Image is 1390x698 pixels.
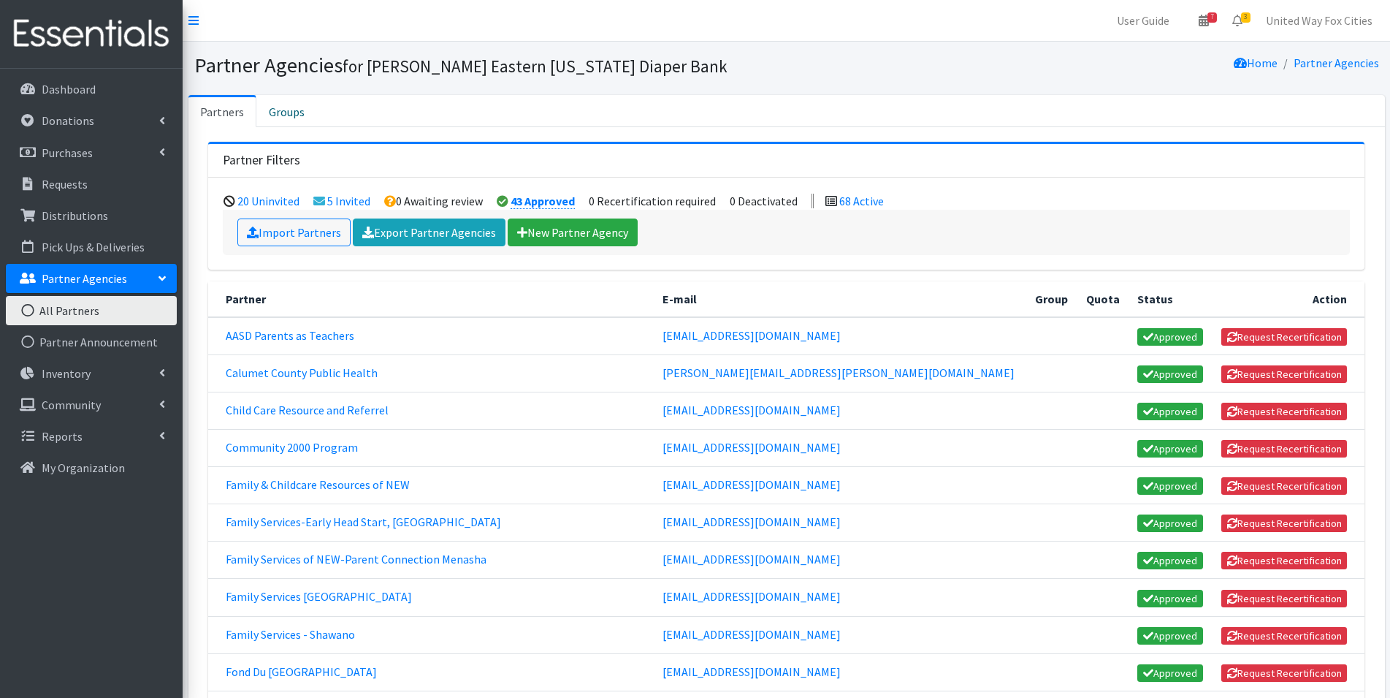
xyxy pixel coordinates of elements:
[42,145,93,160] p: Purchases
[42,460,125,475] p: My Organization
[226,552,486,566] a: Family Services of NEW-Parent Connection Menasha
[1026,281,1077,317] th: Group
[730,194,798,208] li: 0 Deactivated
[256,95,317,127] a: Groups
[226,403,389,417] a: Child Care Resource and Referrel
[1105,6,1181,35] a: User Guide
[6,138,177,167] a: Purchases
[223,153,300,168] h3: Partner Filters
[327,194,370,208] a: 5 Invited
[662,627,841,642] a: [EMAIL_ADDRESS][DOMAIN_NAME]
[1221,515,1347,532] button: Request Recertification
[42,271,127,286] p: Partner Agencies
[1212,281,1364,317] th: Action
[6,10,177,58] img: HumanEssentials
[42,240,145,254] p: Pick Ups & Deliveries
[589,194,716,208] li: 0 Recertification required
[6,453,177,482] a: My Organization
[662,328,841,343] a: [EMAIL_ADDRESS][DOMAIN_NAME]
[1241,12,1250,23] span: 3
[42,82,96,96] p: Dashboard
[6,296,177,325] a: All Partners
[237,194,299,208] a: 20 Uninvited
[1234,56,1278,70] a: Home
[343,56,728,77] small: for [PERSON_NAME] Eastern [US_STATE] Diaper Bank
[1137,627,1203,645] a: Approved
[1221,477,1347,495] button: Request Recertification
[384,194,483,208] li: 0 Awaiting review
[1221,440,1347,458] button: Request Recertification
[1129,281,1212,317] th: Status
[226,440,358,455] a: Community 2000 Program
[662,440,841,455] a: [EMAIL_ADDRESS][DOMAIN_NAME]
[226,627,355,642] a: Family Services - Shawano
[226,477,410,492] a: Family & Childcare Resources of NEW
[6,201,177,230] a: Distributions
[1294,56,1379,70] a: Partner Agencies
[1207,12,1217,23] span: 7
[42,177,88,191] p: Requests
[6,170,177,199] a: Requests
[188,95,256,127] a: Partners
[1137,365,1203,383] a: Approved
[1221,328,1347,346] button: Request Recertification
[1221,590,1347,607] button: Request Recertification
[1077,281,1129,317] th: Quota
[6,390,177,420] a: Community
[1254,6,1384,35] a: United Way Fox Cities
[1221,627,1347,645] button: Request Recertification
[6,422,177,451] a: Reports
[226,515,501,529] a: Family Services-Early Head Start, [GEOGRAPHIC_DATA]
[508,219,638,246] a: New Partner Agency
[1137,440,1203,458] a: Approved
[662,515,841,529] a: [EMAIL_ADDRESS][DOMAIN_NAME]
[662,552,841,566] a: [EMAIL_ADDRESS][DOMAIN_NAME]
[662,664,841,679] a: [EMAIL_ADDRESS][DOMAIN_NAME]
[1221,664,1347,682] button: Request Recertification
[1137,477,1203,495] a: Approved
[1137,664,1203,682] a: Approved
[1187,6,1221,35] a: 7
[662,477,841,492] a: [EMAIL_ADDRESS][DOMAIN_NAME]
[6,75,177,104] a: Dashboard
[6,264,177,293] a: Partner Agencies
[1221,403,1347,420] button: Request Recertification
[839,194,884,208] a: 68 Active
[1221,6,1254,35] a: 3
[6,106,177,135] a: Donations
[42,113,94,128] p: Donations
[42,366,91,381] p: Inventory
[1221,365,1347,383] button: Request Recertification
[1137,515,1203,532] a: Approved
[1137,590,1203,607] a: Approved
[654,281,1026,317] th: E-mail
[353,219,505,246] a: Export Partner Agencies
[208,281,654,317] th: Partner
[42,429,83,444] p: Reports
[6,359,177,388] a: Inventory
[662,589,841,604] a: [EMAIL_ADDRESS][DOMAIN_NAME]
[662,403,841,417] a: [EMAIL_ADDRESS][DOMAIN_NAME]
[662,365,1015,380] a: [PERSON_NAME][EMAIL_ADDRESS][PERSON_NAME][DOMAIN_NAME]
[226,328,354,343] a: AASD Parents as Teachers
[226,664,377,679] a: Fond Du [GEOGRAPHIC_DATA]
[237,219,351,246] a: Import Partners
[1137,552,1203,569] a: Approved
[194,53,782,78] h1: Partner Agencies
[226,589,412,604] a: Family Services [GEOGRAPHIC_DATA]
[6,232,177,262] a: Pick Ups & Deliveries
[6,327,177,357] a: Partner Announcement
[1137,328,1203,346] a: Approved
[226,365,378,380] a: Calumet County Public Health
[42,208,108,223] p: Distributions
[1221,552,1347,569] button: Request Recertification
[511,194,575,209] a: 43 Approved
[42,398,101,412] p: Community
[1137,403,1203,420] a: Approved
